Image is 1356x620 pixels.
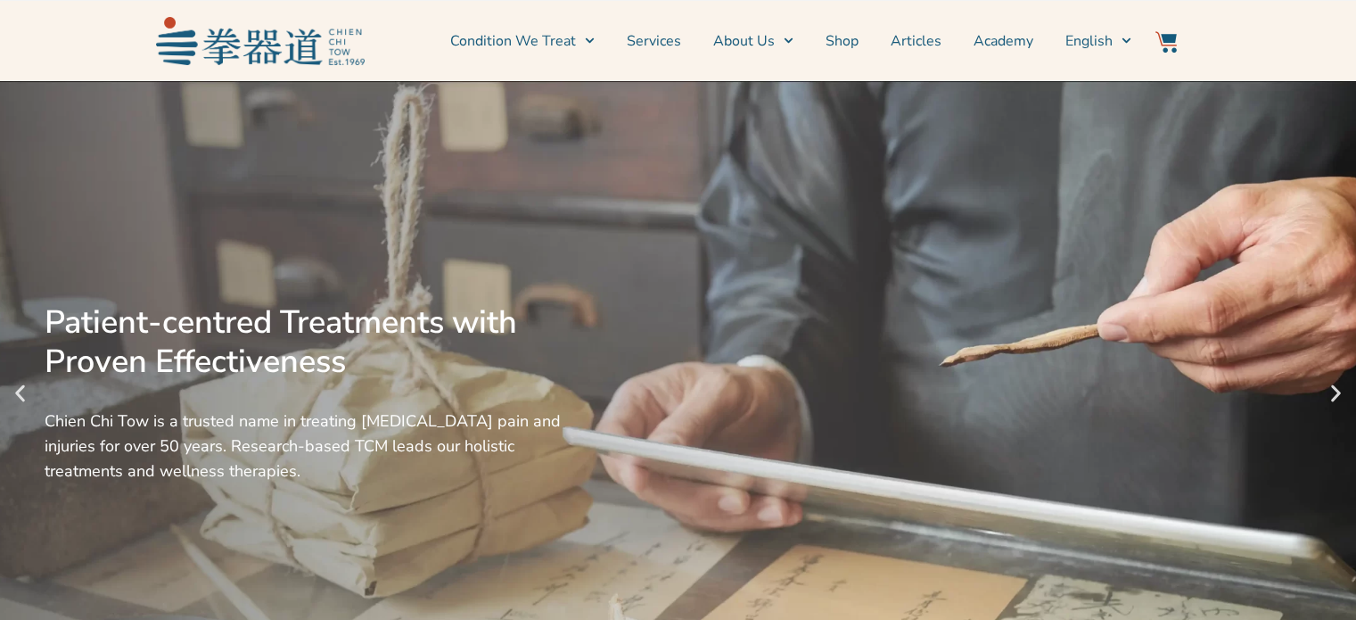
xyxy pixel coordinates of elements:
a: Services [627,19,681,63]
div: Next slide [1325,383,1347,405]
a: English [1065,19,1131,63]
span: English [1065,30,1113,52]
a: About Us [713,19,793,63]
nav: Menu [374,19,1131,63]
a: Articles [891,19,941,63]
img: Website Icon-03 [1155,31,1177,53]
div: Previous slide [9,383,31,405]
a: Condition We Treat [450,19,595,63]
a: Academy [974,19,1033,63]
div: Chien Chi Tow is a trusted name in treating [MEDICAL_DATA] pain and injuries for over 50 years. R... [45,409,564,484]
a: Shop [826,19,859,63]
div: Patient-centred Treatments with Proven Effectiveness [45,303,564,382]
